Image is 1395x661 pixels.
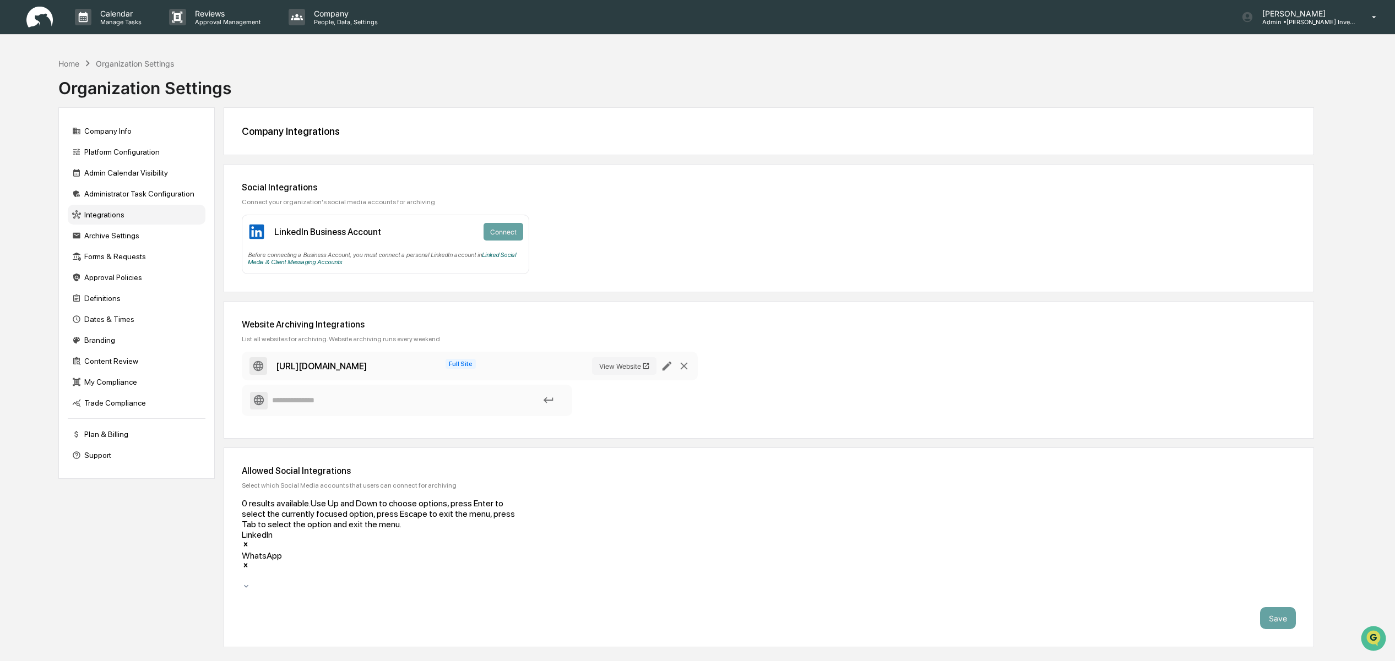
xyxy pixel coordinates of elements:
[80,140,89,149] div: 🗄️
[592,357,657,375] button: View Website
[186,18,267,26] p: Approval Management
[248,223,265,241] img: LinkedIn Business Account Icon
[68,267,205,287] div: Approval Policies
[11,84,31,104] img: 1746055101610-c473b297-6a78-478c-a979-82029cc54cd1
[68,330,205,350] div: Branding
[75,134,141,154] a: 🗄️Attestations
[305,9,383,18] p: Company
[68,288,205,308] div: Definitions
[58,69,231,98] div: Organization Settings
[22,139,71,150] span: Preclearance
[78,186,133,195] a: Powered byPylon
[1253,9,1356,18] p: [PERSON_NAME]
[96,59,174,68] div: Organization Settings
[37,95,139,104] div: We're available if you need us!
[1260,607,1296,629] button: Save
[68,247,205,266] div: Forms & Requests
[242,125,1296,137] div: Company Integrations
[248,252,516,266] a: Linked Social Media & Client Messaging Accounts
[186,9,267,18] p: Reviews
[242,550,517,561] div: WhatsApp
[68,393,205,413] div: Trade Compliance
[242,498,515,529] span: Use Up and Down to choose options, press Enter to select the currently focused option, press Esca...
[242,198,1296,206] div: Connect your organization's social media accounts for archiving
[37,84,181,95] div: Start new chat
[91,9,147,18] p: Calendar
[22,160,69,171] span: Data Lookup
[68,163,205,183] div: Admin Calendar Visibility
[68,142,205,162] div: Platform Configuration
[274,227,381,237] div: LinkedIn Business Account
[242,466,1296,476] div: Allowed Social Integrations
[187,88,200,101] button: Start new chat
[91,139,137,150] span: Attestations
[484,223,523,241] button: Connect
[68,121,205,141] div: Company Info
[1253,18,1356,26] p: Admin • [PERSON_NAME] Investment Advisory
[242,335,1296,343] div: List all websites for archiving. Website archiving runs every weekend
[305,18,383,26] p: People, Data, Settings
[68,424,205,444] div: Plan & Billing
[91,18,147,26] p: Manage Tasks
[11,140,20,149] div: 🖐️
[242,540,517,550] div: Remove LinkedIn
[26,7,53,28] img: logo
[242,319,1296,330] div: Website Archiving Integrations
[68,309,205,329] div: Dates & Times
[446,359,476,369] span: Full Site
[68,445,205,465] div: Support
[68,205,205,225] div: Integrations
[68,351,205,371] div: Content Review
[68,226,205,245] div: Archive Settings
[7,155,74,175] a: 🔎Data Lookup
[11,23,200,41] p: How can we help?
[68,184,205,204] div: Administrator Task Configuration
[1360,625,1389,654] iframe: Open customer support
[68,372,205,392] div: My Compliance
[248,247,523,266] div: Before connecting a Business Account, you must connect a personal LinkedIn account in
[242,182,1296,193] div: Social Integrations
[242,529,517,540] div: LinkedIn
[276,361,367,372] div: https://www.goodwininvestment.com/
[58,59,79,68] div: Home
[242,482,1296,489] div: Select which Social Media accounts that users can connect for archiving
[11,161,20,170] div: 🔎
[7,134,75,154] a: 🖐️Preclearance
[242,561,517,571] div: Remove WhatsApp
[110,187,133,195] span: Pylon
[242,498,311,509] span: 0 results available.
